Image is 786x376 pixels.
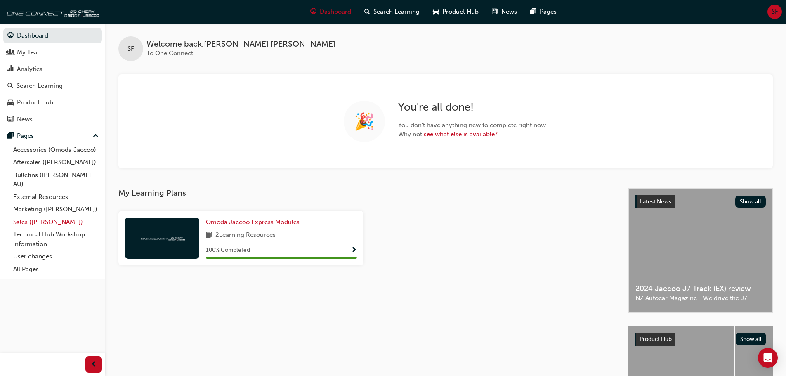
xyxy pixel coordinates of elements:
a: My Team [3,45,102,60]
span: search-icon [7,83,13,90]
div: Pages [17,131,34,141]
span: 2 Learning Resources [215,230,276,241]
img: oneconnect [139,234,185,242]
h3: My Learning Plans [118,188,615,198]
div: Product Hub [17,98,53,107]
span: people-icon [7,49,14,57]
a: search-iconSearch Learning [358,3,426,20]
a: Marketing ([PERSON_NAME]) [10,203,102,216]
div: Analytics [17,64,42,74]
span: Welcome back , [PERSON_NAME] [PERSON_NAME] [146,40,335,49]
a: Accessories (Omoda Jaecoo) [10,144,102,156]
a: pages-iconPages [524,3,563,20]
span: To One Connect [146,50,193,57]
button: Show Progress [351,245,357,255]
button: Pages [3,128,102,144]
span: Dashboard [320,7,351,17]
a: Omoda Jaecoo Express Modules [206,218,303,227]
span: guage-icon [7,32,14,40]
div: My Team [17,48,43,57]
a: Product Hub [3,95,102,110]
span: Omoda Jaecoo Express Modules [206,218,300,226]
span: pages-icon [530,7,536,17]
a: news-iconNews [485,3,524,20]
span: prev-icon [91,359,97,370]
span: guage-icon [310,7,316,17]
a: Product HubShow all [635,333,766,346]
span: Product Hub [442,7,479,17]
span: Product Hub [640,336,672,343]
span: up-icon [93,131,99,142]
a: Search Learning [3,78,102,94]
span: book-icon [206,230,212,241]
a: Aftersales ([PERSON_NAME]) [10,156,102,169]
span: SF [127,44,134,54]
span: Latest News [640,198,671,205]
span: Pages [540,7,557,17]
span: chart-icon [7,66,14,73]
span: news-icon [492,7,498,17]
span: 🎉 [354,117,375,126]
a: All Pages [10,263,102,276]
span: car-icon [433,7,439,17]
button: Show all [735,196,766,208]
a: External Resources [10,191,102,203]
a: see what else is available? [424,130,498,138]
a: Latest NewsShow all2024 Jaecoo J7 Track (EX) reviewNZ Autocar Magazine - We drive the J7. [628,188,773,313]
span: News [501,7,517,17]
a: Dashboard [3,28,102,43]
span: NZ Autocar Magazine - We drive the J7. [635,293,766,303]
a: Technical Hub Workshop information [10,228,102,250]
span: search-icon [364,7,370,17]
span: Why not [398,130,548,139]
span: car-icon [7,99,14,106]
a: Analytics [3,61,102,77]
a: guage-iconDashboard [304,3,358,20]
span: Show Progress [351,247,357,254]
button: Show all [736,333,767,345]
span: 2024 Jaecoo J7 Track (EX) review [635,284,766,293]
a: News [3,112,102,127]
div: Open Intercom Messenger [758,348,778,368]
a: Sales ([PERSON_NAME]) [10,216,102,229]
a: User changes [10,250,102,263]
span: 100 % Completed [206,246,250,255]
span: You don't have anything new to complete right now. [398,121,548,130]
button: DashboardMy TeamAnalyticsSearch LearningProduct HubNews [3,26,102,128]
div: Search Learning [17,81,63,91]
a: car-iconProduct Hub [426,3,485,20]
span: news-icon [7,116,14,123]
span: pages-icon [7,132,14,140]
img: oneconnect [4,3,99,20]
a: Bulletins ([PERSON_NAME] - AU) [10,169,102,191]
button: SF [767,5,782,19]
span: Search Learning [373,7,420,17]
h2: You're all done! [398,101,548,114]
span: SF [772,7,778,17]
a: Latest NewsShow all [635,195,766,208]
div: News [17,115,33,124]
